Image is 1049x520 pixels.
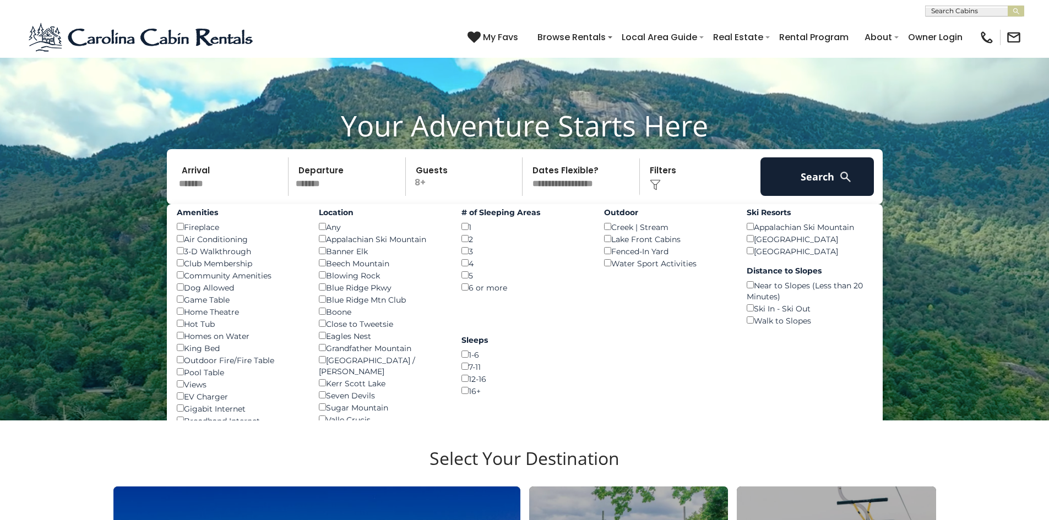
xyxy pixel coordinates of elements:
[319,413,445,425] div: Valle Crucis
[461,348,588,360] div: 1-6
[319,389,445,401] div: Seven Devils
[461,257,588,269] div: 4
[461,207,588,218] label: # of Sleeping Areas
[532,28,611,47] a: Browse Rentals
[461,269,588,281] div: 5
[747,279,873,302] div: Near to Slopes (Less than 20 Minutes)
[839,170,852,184] img: search-regular-white.png
[177,269,303,281] div: Community Amenities
[616,28,703,47] a: Local Area Guide
[747,265,873,276] label: Distance to Slopes
[708,28,769,47] a: Real Estate
[319,207,445,218] label: Location
[483,30,518,44] span: My Favs
[604,221,730,233] div: Creek | Stream
[177,390,303,402] div: EV Charger
[461,281,588,293] div: 6 or more
[747,207,873,218] label: Ski Resorts
[747,302,873,314] div: Ski In - Ski Out
[468,30,521,45] a: My Favs
[319,377,445,389] div: Kerr Scott Lake
[461,373,588,385] div: 12-16
[461,335,588,346] label: Sleeps
[177,402,303,414] div: Gigabit Internet
[319,245,445,257] div: Banner Elk
[177,233,303,245] div: Air Conditioning
[774,28,854,47] a: Rental Program
[747,233,873,245] div: [GEOGRAPHIC_DATA]
[177,366,303,378] div: Pool Table
[319,330,445,342] div: Eagles Nest
[461,245,588,257] div: 3
[8,108,1041,143] h1: Your Adventure Starts Here
[604,245,730,257] div: Fenced-In Yard
[461,221,588,233] div: 1
[903,28,968,47] a: Owner Login
[747,314,873,326] div: Walk to Slopes
[409,157,523,196] p: 8+
[604,257,730,269] div: Water Sport Activities
[461,360,588,373] div: 7-11
[319,221,445,233] div: Any
[319,257,445,269] div: Beech Mountain
[177,293,303,305] div: Game Table
[1006,30,1021,45] img: mail-regular-black.png
[319,354,445,377] div: [GEOGRAPHIC_DATA] / [PERSON_NAME]
[112,448,938,486] h3: Select Your Destination
[319,281,445,293] div: Blue Ridge Pkwy
[177,245,303,257] div: 3-D Walkthrough
[177,221,303,233] div: Fireplace
[604,233,730,245] div: Lake Front Cabins
[319,401,445,413] div: Sugar Mountain
[747,245,873,257] div: [GEOGRAPHIC_DATA]
[177,281,303,293] div: Dog Allowed
[859,28,898,47] a: About
[177,257,303,269] div: Club Membership
[177,354,303,366] div: Outdoor Fire/Fire Table
[319,233,445,245] div: Appalachian Ski Mountain
[177,305,303,318] div: Home Theatre
[979,30,994,45] img: phone-regular-black.png
[760,157,874,196] button: Search
[319,269,445,281] div: Blowing Rock
[28,21,256,54] img: Blue-2.png
[319,342,445,354] div: Grandfather Mountain
[319,293,445,305] div: Blue Ridge Mtn Club
[177,342,303,354] div: King Bed
[177,207,303,218] label: Amenities
[177,318,303,330] div: Hot Tub
[650,179,661,190] img: filter--v1.png
[461,385,588,397] div: 16+
[604,207,730,218] label: Outdoor
[177,414,303,426] div: Broadband Internet
[177,330,303,342] div: Homes on Water
[461,233,588,245] div: 2
[319,318,445,330] div: Close to Tweetsie
[319,305,445,318] div: Boone
[747,221,873,233] div: Appalachian Ski Mountain
[177,378,303,390] div: Views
